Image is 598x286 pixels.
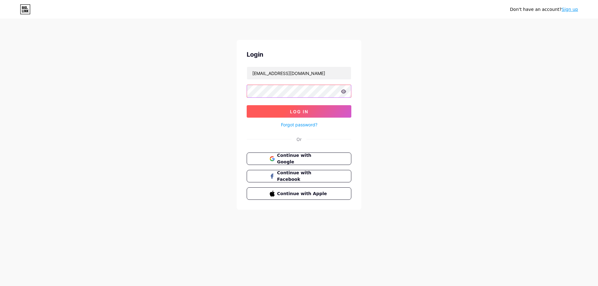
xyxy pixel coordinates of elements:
[290,109,308,114] span: Log In
[562,7,578,12] a: Sign up
[277,152,329,165] span: Continue with Google
[281,121,317,128] a: Forgot password?
[277,190,329,197] span: Continue with Apple
[247,170,351,182] button: Continue with Facebook
[247,152,351,165] button: Continue with Google
[297,136,301,143] div: Or
[247,67,351,79] input: Username
[247,187,351,200] button: Continue with Apple
[247,50,351,59] div: Login
[277,170,329,183] span: Continue with Facebook
[510,6,578,13] div: Don't have an account?
[247,105,351,118] button: Log In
